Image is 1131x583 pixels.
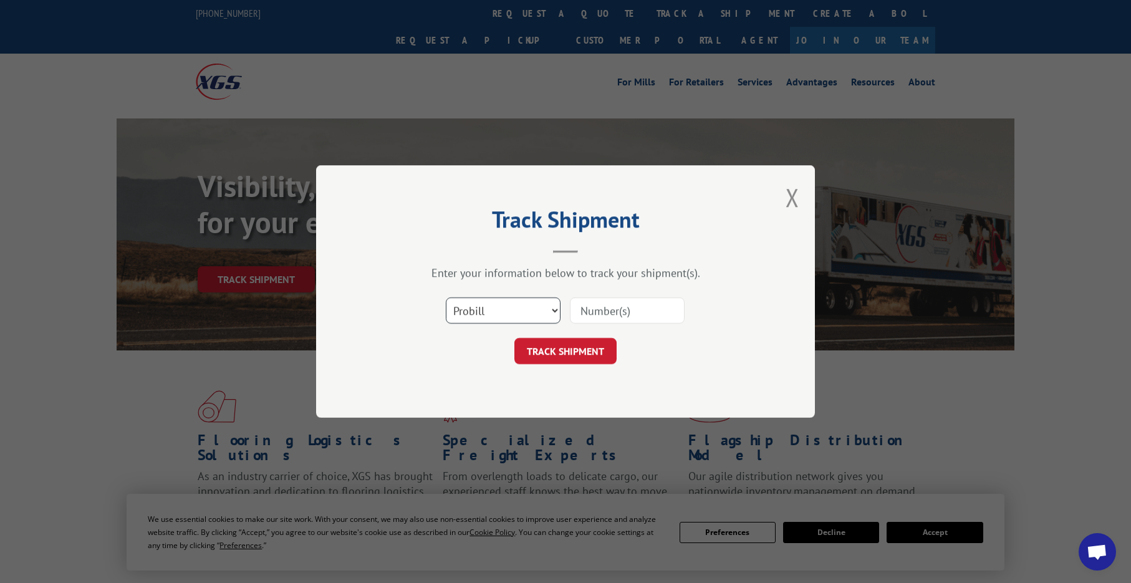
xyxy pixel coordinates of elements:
div: Open chat [1079,533,1116,571]
input: Number(s) [570,297,685,324]
button: Close modal [786,181,799,214]
button: TRACK SHIPMENT [514,338,617,364]
h2: Track Shipment [378,211,753,234]
div: Enter your information below to track your shipment(s). [378,266,753,280]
